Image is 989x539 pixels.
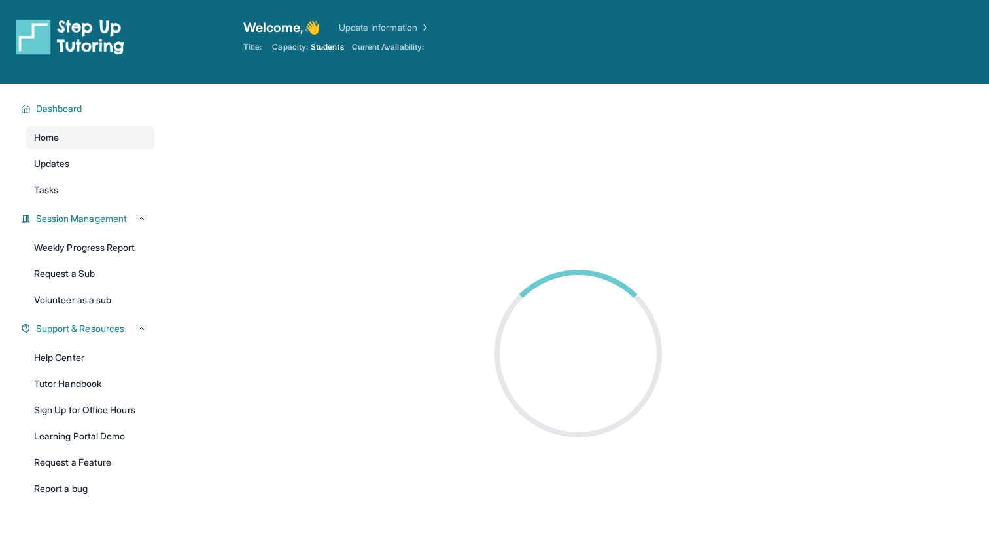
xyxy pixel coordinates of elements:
[26,236,154,259] a: Weekly Progress Report
[26,178,154,202] a: Tasks
[417,21,430,34] img: Chevron Right
[26,424,154,448] a: Learning Portal Demo
[34,183,58,196] span: Tasks
[26,372,154,396] a: Tutor Handbook
[36,102,82,115] span: Dashboard
[243,42,262,52] span: Title:
[26,398,154,422] a: Sign Up for Office Hours
[31,212,147,225] button: Session Management
[26,451,154,474] a: Request a Feature
[26,262,154,286] a: Request a Sub
[34,131,59,144] span: Home
[26,126,154,149] a: Home
[36,212,127,225] span: Session Management
[16,18,124,55] img: logo
[26,477,154,500] a: Report a bug
[311,42,344,52] span: Students
[26,346,154,369] a: Help Center
[26,288,154,312] a: Volunteer as a sub
[339,21,430,34] a: Update Information
[36,322,124,335] span: Support & Resources
[31,322,147,335] button: Support & Resources
[272,42,308,52] span: Capacity:
[31,102,147,115] button: Dashboard
[352,42,424,52] span: Current Availability:
[243,18,321,37] span: Welcome, 👋
[34,157,70,170] span: Updates
[26,152,154,176] a: Updates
